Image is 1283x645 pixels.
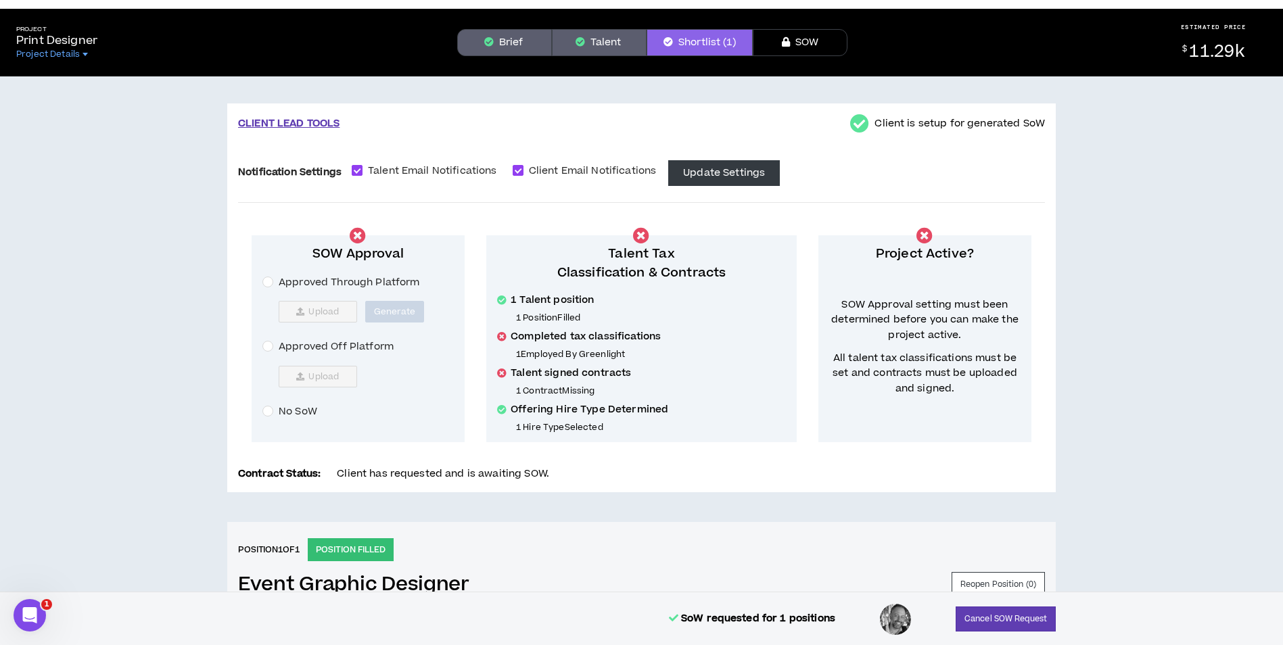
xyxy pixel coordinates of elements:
[457,29,552,56] button: Brief
[516,349,786,360] p: 1 Employed By Greenlight
[497,245,786,283] p: Talent Tax Classification & Contracts
[829,351,1021,396] span: All talent tax classifications must be set and contracts must be uploaded and signed.
[308,538,394,561] p: POSITION FILLED
[16,26,97,33] h5: Project
[238,467,321,481] p: Contract Status:
[511,403,668,416] span: Offering Hire Type Determined
[552,29,647,56] button: Talent
[668,160,780,186] button: Update Settings
[16,32,97,49] p: Print Designer
[829,297,1021,343] span: SOW Approval setting must been determined before you can make the project active.
[516,385,786,396] p: 1 Contract Missing
[273,339,399,354] span: Approved Off Platform
[753,29,847,56] button: SOW
[647,29,753,56] button: Shortlist (1)
[956,606,1056,631] button: Cancel SOW Request
[874,116,1045,131] p: Client is setup for generated SoW
[669,611,835,626] p: SoW requested for 1 positions
[273,404,323,419] span: No SoW
[238,573,469,596] a: Event Graphic Designer
[511,366,631,380] span: Talent signed contracts
[41,599,52,610] span: 1
[14,599,46,631] iframe: Intercom live chat
[238,544,300,556] h6: Position 1 of 1
[1189,40,1244,64] span: 11.29k
[273,275,425,290] span: Approved Through Platform
[279,301,357,322] span: Upload
[16,49,80,59] span: Project Details
[337,467,549,481] span: Client has requested and is awaiting SOW.
[238,160,342,184] label: Notification Settings
[879,602,912,636] div: Matt D.
[516,312,786,323] p: 1 Position Filled
[238,116,340,131] p: CLIENT LEAD TOOLS
[363,164,503,178] span: Talent Email Notifications
[516,422,786,433] p: 1 Hire Type Selected
[262,245,454,264] p: SOW Approval
[365,301,425,322] button: Generate
[1182,43,1187,55] sup: $
[523,164,662,178] span: Client Email Notifications
[279,366,357,387] span: Upload
[511,293,594,307] span: 1 Talent position
[511,330,661,343] span: Completed tax classifications
[829,245,1021,264] p: Project Active?
[1181,23,1246,31] p: ESTIMATED PRICE
[952,572,1045,597] button: Reopen Position (0)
